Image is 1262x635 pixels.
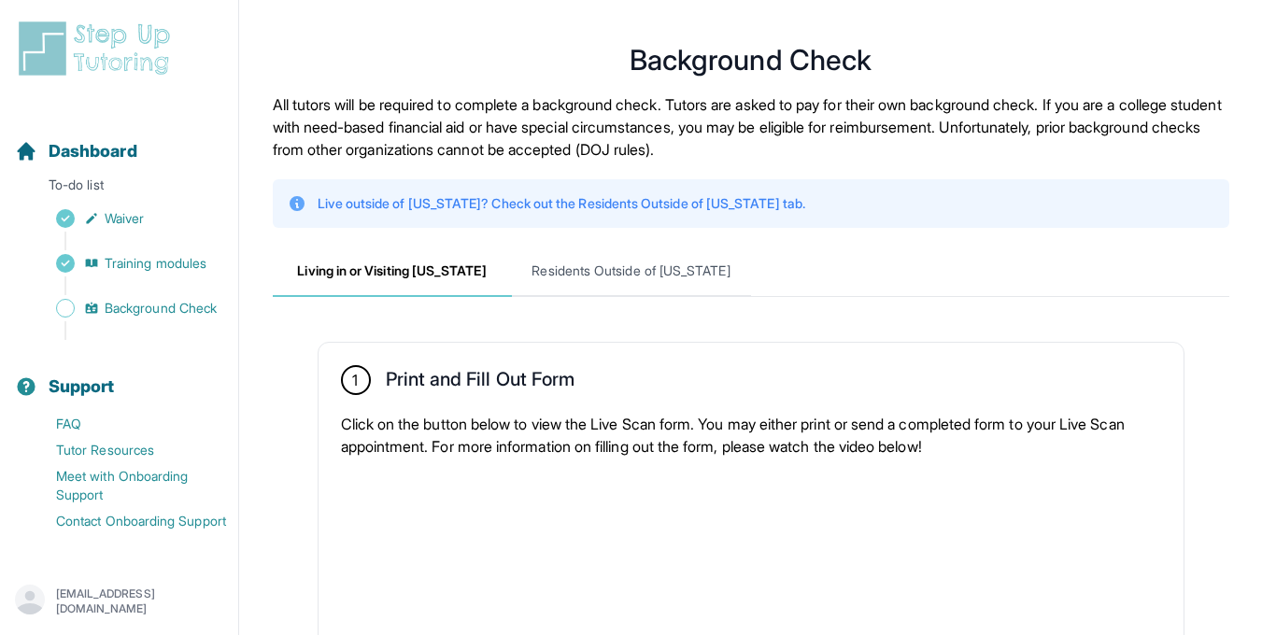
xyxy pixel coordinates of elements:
span: Background Check [105,299,217,317]
p: [EMAIL_ADDRESS][DOMAIN_NAME] [56,586,223,616]
span: Training modules [105,254,206,273]
a: Tutor Resources [15,437,238,463]
span: Dashboard [49,138,137,164]
span: Support [49,374,115,400]
a: Dashboard [15,138,137,164]
span: Living in or Visiting [US_STATE] [273,247,512,297]
h2: Print and Fill Out Form [386,368,575,398]
p: Live outside of [US_STATE]? Check out the Residents Outside of [US_STATE] tab. [318,194,805,213]
a: Meet with Onboarding Support [15,463,238,508]
span: Residents Outside of [US_STATE] [512,247,751,297]
span: 1 [352,369,358,391]
a: FAQ [15,411,238,437]
h1: Background Check [273,49,1229,71]
p: To-do list [7,176,231,202]
button: Dashboard [7,108,231,172]
p: Click on the button below to view the Live Scan form. You may either print or send a completed fo... [341,413,1161,458]
p: All tutors will be required to complete a background check. Tutors are asked to pay for their own... [273,93,1229,161]
button: Support [7,344,231,407]
a: Waiver [15,205,238,232]
span: Waiver [105,209,144,228]
nav: Tabs [273,247,1229,297]
a: Contact Onboarding Support [15,508,238,534]
button: [EMAIL_ADDRESS][DOMAIN_NAME] [15,585,223,618]
a: Background Check [15,295,238,321]
img: logo [15,19,181,78]
a: Training modules [15,250,238,276]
